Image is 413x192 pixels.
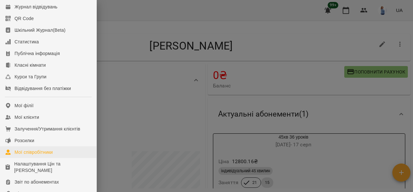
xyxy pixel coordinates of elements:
div: Відвідування без платіжки [15,85,71,92]
div: Шкільний Журнал(Beta) [15,27,65,33]
div: Мої клієнти [15,114,39,120]
div: Публічна інформація [15,50,60,57]
div: Класні кімнати [15,62,46,68]
div: Залучення/Утримання клієнтів [15,126,80,132]
div: QR Code [15,15,34,22]
div: Мої філії [15,102,34,109]
div: Курси та Групи [15,73,46,80]
div: Журнал відвідувань [15,4,57,10]
div: Мої співробітники [15,149,53,155]
div: Налаштування Цін та [PERSON_NAME] [14,161,91,174]
div: Звіт по абонементах [15,179,59,185]
div: Статистика [15,39,39,45]
div: Розсилки [15,137,34,144]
